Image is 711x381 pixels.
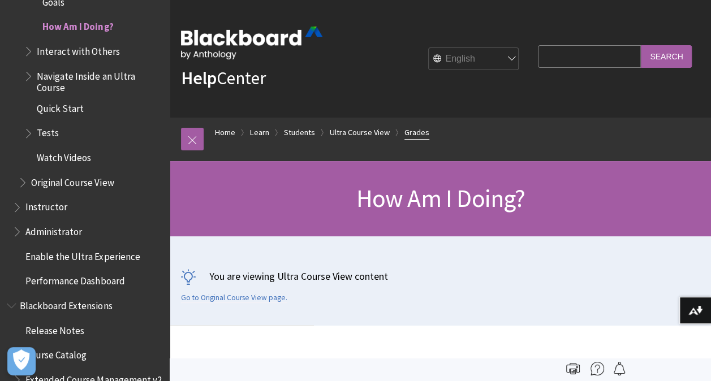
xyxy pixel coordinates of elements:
a: Grades [404,125,429,140]
span: Release Notes [25,321,84,336]
a: Students [284,125,315,140]
p: You are viewing Ultra Course View content [181,269,700,283]
a: Go to Original Course View page. [181,293,287,303]
span: Quick Start [37,99,84,114]
span: Tests [37,124,59,139]
select: Site Language Selector [429,48,519,71]
img: Print [566,362,580,375]
a: HelpCenter [181,67,266,89]
button: Open Preferences [7,347,36,375]
span: Original Course View [31,173,114,188]
a: Home [215,125,235,140]
span: Performance Dashboard [25,272,124,287]
strong: Help [181,67,217,89]
a: Ultra Course View [330,125,390,140]
img: Blackboard by Anthology [181,27,322,59]
input: Search [641,45,692,67]
span: How Am I Doing? [42,18,113,33]
span: Administrator [25,222,82,237]
span: Course Catalog [25,346,87,361]
span: How Am I Doing? [356,183,524,214]
img: Follow this page [613,362,626,375]
span: Enable the Ultra Experience [25,247,140,262]
span: Interact with Others [37,42,119,57]
a: Learn [250,125,269,140]
img: More help [591,362,604,375]
span: Blackboard Extensions [20,296,112,311]
span: Instructor [25,198,67,213]
span: Navigate Inside an Ultra Course [37,67,162,93]
span: Watch Videos [37,148,91,163]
